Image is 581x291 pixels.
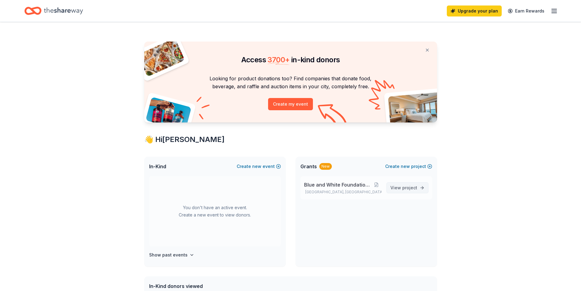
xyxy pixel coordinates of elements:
[137,38,185,77] img: Pizza
[504,5,548,16] a: Earn Rewards
[144,135,437,144] div: 👋 Hi [PERSON_NAME]
[319,163,332,170] div: New
[149,251,188,259] h4: Show past events
[149,176,281,246] div: You don't have an active event. Create a new event to view donors.
[385,163,432,170] button: Createnewproject
[304,190,382,195] p: [GEOGRAPHIC_DATA], [GEOGRAPHIC_DATA]
[267,55,289,64] span: 3700 +
[386,182,429,193] a: View project
[252,163,261,170] span: new
[237,163,281,170] button: Createnewevent
[149,163,166,170] span: In-Kind
[318,104,348,127] img: Curvy arrow
[402,185,417,190] span: project
[390,184,417,191] span: View
[152,75,430,91] p: Looking for product donations too? Find companies that donate food, beverage, and raffle and auct...
[300,163,317,170] span: Grants
[241,55,340,64] span: Access in-kind donors
[268,98,313,110] button: Create my event
[304,181,371,188] span: Blue and White Foundation [DATE]
[401,163,410,170] span: new
[447,5,502,16] a: Upgrade your plan
[149,282,272,290] div: In-Kind donors viewed
[149,251,194,259] button: Show past events
[24,4,83,18] a: Home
